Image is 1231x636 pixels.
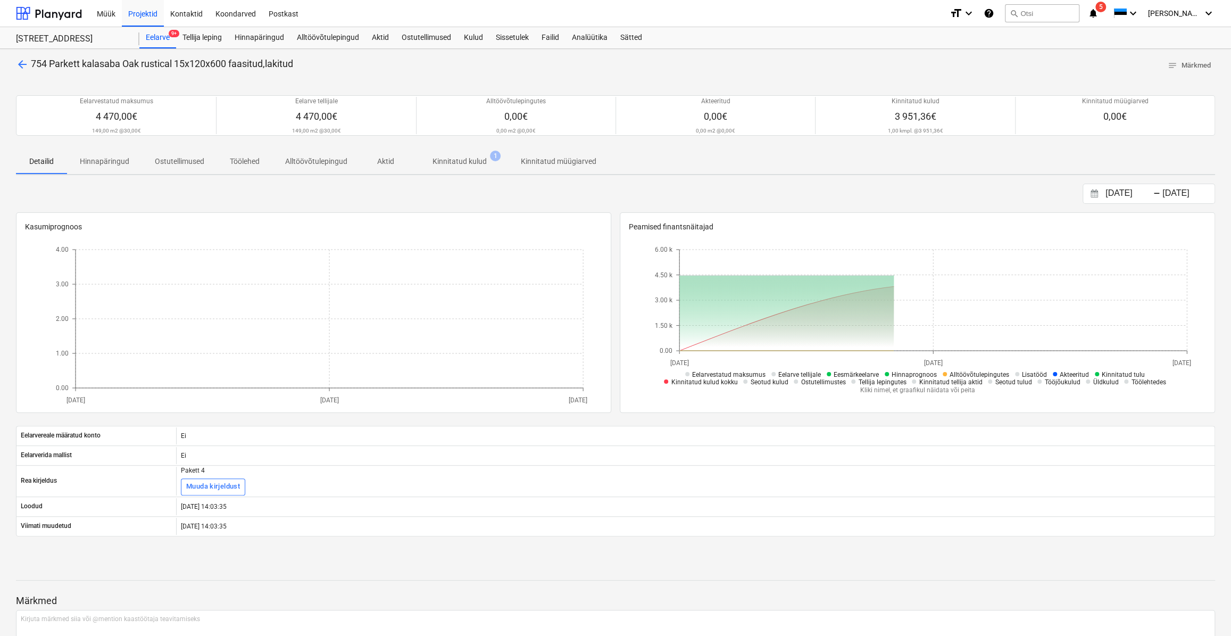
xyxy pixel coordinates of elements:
[80,156,129,167] p: Hinnapäringud
[1172,359,1191,366] tspan: [DATE]
[995,378,1032,386] span: Seotud tulud
[181,478,245,495] button: Muuda kirjeldust
[490,151,501,161] span: 1
[1103,186,1158,201] input: Algus
[56,246,69,253] tspan: 4.00
[565,27,614,48] div: Analüütika
[25,221,602,233] p: Kasumiprognoos
[1060,371,1089,378] span: Akteeritud
[228,27,290,48] a: Hinnapäringud
[295,97,337,106] p: Eelarve tellijale
[230,156,260,167] p: Töölehed
[1163,57,1215,74] button: Märkmed
[655,271,673,278] tspan: 4.50 k
[1148,9,1201,18] span: [PERSON_NAME]
[1178,585,1231,636] div: Vestlusvidin
[655,321,673,329] tspan: 1.50 k
[395,27,458,48] a: Ostutellimused
[1160,186,1215,201] input: Lõpp
[891,97,939,106] p: Kinnitatud kulud
[21,502,43,511] p: Loodud
[629,221,1206,233] p: Peamised finantsnäitajad
[1085,188,1103,200] button: Interact with the calendar and add the check-in date for your trip.
[292,127,340,134] p: 149,00 m2 @ 30,00€
[139,27,176,48] a: Eelarve9+
[1005,4,1079,22] button: Otsi
[21,476,57,485] p: Rea kirjeldus
[56,384,69,392] tspan: 0.00
[1044,378,1080,386] span: Tööjõukulud
[858,378,906,386] span: Tellija lepingutes
[486,97,546,106] p: Alltöövõtulepingutes
[31,58,293,69] span: 754 Parkett kalasaba Oak rustical 15x120x600 faasitud,lakitud
[489,27,535,48] div: Sissetulek
[320,396,339,403] tspan: [DATE]
[21,451,72,460] p: Eelarverida mallist
[984,7,994,20] i: Abikeskus
[1010,9,1018,18] span: search
[176,518,1215,535] div: [DATE] 14:03:35
[614,27,648,48] a: Sätted
[655,296,673,304] tspan: 3.00 k
[16,34,127,45] div: [STREET_ADDRESS]
[21,431,101,440] p: Eelarvereale määratud konto
[16,58,29,71] span: arrow_back
[186,481,240,493] div: Muuda kirjeldust
[365,27,395,48] a: Aktid
[504,111,528,122] span: 0,00€
[647,386,1187,395] p: Kliki nimel, et graafikul näidata või peita
[1103,111,1127,122] span: 0,00€
[660,347,672,354] tspan: 0.00
[29,156,54,167] p: Detailid
[1168,60,1211,72] span: Märkmed
[750,378,788,386] span: Seotud kulud
[1082,97,1148,106] p: Kinnitatud müügiarved
[176,447,1215,464] div: Ei
[56,315,69,323] tspan: 2.00
[692,371,766,378] span: Eelarvestatud maksumus
[670,359,689,366] tspan: [DATE]
[80,97,153,106] p: Eelarvestatud maksumus
[290,27,365,48] a: Alltöövõtulepingud
[671,378,737,386] span: Kinnitatud kulud kokku
[496,127,536,134] p: 0,00 m2 @ 0,00€
[919,378,982,386] span: Kinnitatud tellija aktid
[155,156,204,167] p: Ostutellimused
[56,280,69,288] tspan: 3.00
[1202,7,1215,20] i: keyboard_arrow_down
[569,396,587,403] tspan: [DATE]
[801,378,845,386] span: Ostutellimustes
[373,156,398,167] p: Aktid
[176,427,1215,444] div: Ei
[834,371,879,378] span: Eesmärkeelarve
[432,156,487,167] p: Kinnitatud kulud
[655,246,673,253] tspan: 6.00 k
[521,156,596,167] p: Kinnitatud müügiarved
[16,594,1215,607] p: Märkmed
[1168,61,1177,70] span: notes
[285,156,347,167] p: Alltöövõtulepingud
[181,467,245,474] div: Pakett 4
[704,111,727,122] span: 0,00€
[176,498,1215,515] div: [DATE] 14:03:35
[96,111,137,122] span: 4 470,00€
[458,27,489,48] a: Kulud
[92,127,141,134] p: 149,00 m2 @ 30,00€
[1095,2,1106,12] span: 5
[1022,371,1047,378] span: Lisatööd
[176,27,228,48] div: Tellija leping
[66,396,85,403] tspan: [DATE]
[950,371,1009,378] span: Alltöövõtulepingutes
[535,27,565,48] a: Failid
[139,27,176,48] div: Eelarve
[1153,191,1160,197] div: -
[924,359,943,366] tspan: [DATE]
[894,111,936,122] span: 3 951,36€
[1131,378,1166,386] span: Töölehtedes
